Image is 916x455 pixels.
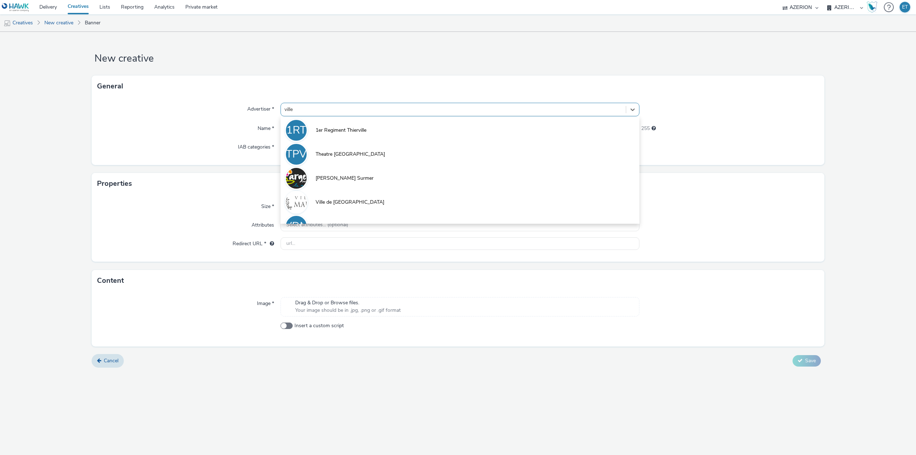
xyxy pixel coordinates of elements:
[4,20,11,27] img: mobile
[286,192,307,213] img: Ville de Marseille
[249,219,277,229] label: Attributes
[316,127,366,134] span: 1er Regiment Thierville
[284,216,308,236] div: VDN
[295,299,401,306] span: Drag & Drop or Browse files.
[793,355,821,367] button: Save
[104,357,118,364] span: Cancel
[2,3,29,12] img: undefined Logo
[97,275,124,286] h3: Content
[286,222,348,228] span: Select attributes... (optional)
[316,223,384,230] span: Ville de [GEOGRAPHIC_DATA]
[286,168,307,189] img: Ville Argeles Surmer
[230,237,277,247] label: Redirect URL *
[97,178,132,189] h3: Properties
[244,103,277,113] label: Advertiser *
[652,125,656,132] div: Maximum 255 characters
[254,297,277,307] label: Image *
[867,1,880,13] a: Hawk Academy
[867,1,877,13] img: Hawk Academy
[286,144,307,164] div: TPV
[805,357,816,364] span: Save
[235,141,277,151] label: IAB categories *
[92,52,824,66] h1: New creative
[281,237,639,250] input: url...
[258,200,277,210] label: Size *
[295,307,401,314] span: Your image should be in .jpg, .png or .gif format
[286,120,306,140] div: 1RT
[294,322,344,329] span: Insert a custom script
[255,122,277,132] label: Name *
[316,199,384,206] span: Ville de [GEOGRAPHIC_DATA]
[92,354,124,368] a: Cancel
[316,175,374,182] span: [PERSON_NAME] Surmer
[316,151,385,158] span: Theatre [GEOGRAPHIC_DATA]
[902,2,908,13] div: ET
[266,240,274,247] div: URL will be used as a validation URL with some SSPs and it will be the redirection URL of your cr...
[81,14,104,32] a: Banner
[97,81,123,92] h3: General
[641,125,650,132] span: 255
[41,14,77,32] a: New creative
